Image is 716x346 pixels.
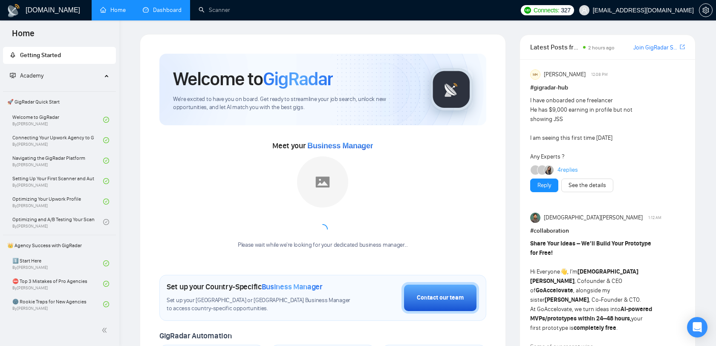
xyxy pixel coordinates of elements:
[648,214,661,222] span: 1:12 AM
[10,72,43,79] span: Academy
[524,7,531,14] img: upwork-logo.png
[103,281,109,287] span: check-circle
[574,324,616,332] strong: completely free
[581,7,587,13] span: user
[297,156,348,208] img: placeholder.png
[4,237,115,254] span: 👑 Agency Success with GigRadar
[561,179,613,192] button: See the details
[536,287,573,294] strong: GoAccelovate
[680,43,685,50] span: export
[167,282,323,291] h1: Set up your Country-Specific
[537,181,551,190] a: Reply
[167,297,354,313] span: Set up your [GEOGRAPHIC_DATA] or [GEOGRAPHIC_DATA] Business Manager to access country-specific op...
[633,43,678,52] a: Join GigRadar Slack Community
[530,96,654,161] div: I have onboarded one freelancer He has $9,000 earning in profile but not showing JSS I am seeing ...
[530,240,651,257] strong: Share Your Ideas – We’ll Build Your Prototype for Free!
[588,45,615,51] span: 2 hours ago
[233,241,413,249] div: Please wait while we're looking for your dedicated business manager...
[687,317,707,337] div: Open Intercom Messenger
[12,131,103,150] a: Connecting Your Upwork Agency to GigRadarBy[PERSON_NAME]
[103,158,109,164] span: check-circle
[272,141,373,150] span: Meet your
[561,6,570,15] span: 327
[12,254,103,273] a: 1️⃣ Start HereBy[PERSON_NAME]
[103,301,109,307] span: check-circle
[101,326,110,334] span: double-left
[557,166,578,174] a: 4replies
[20,52,61,59] span: Getting Started
[12,110,103,129] a: Welcome to GigRadarBy[PERSON_NAME]
[417,293,464,303] div: Contact our team
[4,93,115,110] span: 🚀 GigRadar Quick Start
[530,268,638,285] strong: [DEMOGRAPHIC_DATA][PERSON_NAME]
[103,219,109,225] span: check-circle
[12,295,103,314] a: 🌚 Rookie Traps for New AgenciesBy[PERSON_NAME]
[530,42,580,52] span: Latest Posts from the GigRadar Community
[531,70,540,79] div: MH
[680,43,685,51] a: export
[103,178,109,184] span: check-circle
[173,95,416,112] span: We're excited to have you on board. Get ready to streamline your job search, unlock new opportuni...
[544,165,554,175] img: Mariia Heshka
[560,268,567,275] span: 👋
[143,6,182,14] a: dashboardDashboard
[544,70,586,79] span: [PERSON_NAME]
[569,181,606,190] a: See the details
[530,179,558,192] button: Reply
[316,222,330,236] span: loading
[3,47,116,64] li: Getting Started
[591,71,608,78] span: 12:08 PM
[530,226,685,236] h1: # collaboration
[699,7,713,14] a: setting
[12,172,103,190] a: Setting Up Your First Scanner and Auto-BidderBy[PERSON_NAME]
[199,6,230,14] a: searchScanner
[12,151,103,170] a: Navigating the GigRadar PlatformBy[PERSON_NAME]
[307,141,373,150] span: Business Manager
[430,68,473,111] img: gigradar-logo.png
[12,274,103,293] a: ⛔ Top 3 Mistakes of Pro AgenciesBy[PERSON_NAME]
[20,72,43,79] span: Academy
[263,67,333,90] span: GigRadar
[173,67,333,90] h1: Welcome to
[699,3,713,17] button: setting
[530,213,540,223] img: Muhammad Owais Awan
[159,331,231,340] span: GigRadar Automation
[530,83,685,92] h1: # gigradar-hub
[12,213,103,231] a: Optimizing and A/B Testing Your Scanner for Better ResultsBy[PERSON_NAME]
[545,296,589,303] strong: [PERSON_NAME]
[103,260,109,266] span: check-circle
[5,27,41,45] span: Home
[534,6,559,15] span: Connects:
[100,6,126,14] a: homeHome
[10,72,16,78] span: fund-projection-screen
[103,137,109,143] span: check-circle
[262,282,323,291] span: Business Manager
[103,199,109,205] span: check-circle
[544,213,643,222] span: [DEMOGRAPHIC_DATA][PERSON_NAME]
[7,4,20,17] img: logo
[103,117,109,123] span: check-circle
[10,52,16,58] span: rocket
[401,282,479,314] button: Contact our team
[12,192,103,211] a: Optimizing Your Upwork ProfileBy[PERSON_NAME]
